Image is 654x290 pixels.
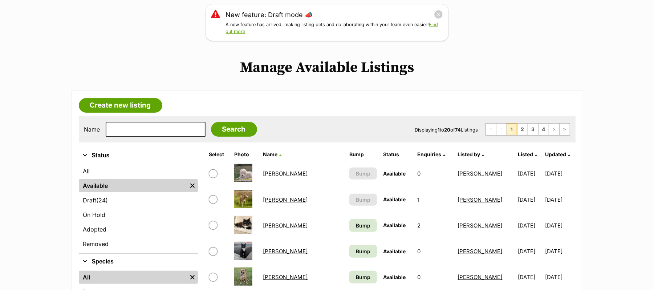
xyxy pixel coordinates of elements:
[79,257,198,266] button: Species
[434,10,443,19] button: close
[211,122,257,137] input: Search
[518,151,533,157] span: Listed
[507,124,517,135] span: Page 1
[528,124,538,135] a: Page 3
[263,151,278,157] span: Name
[381,149,414,160] th: Status
[486,123,570,136] nav: Pagination
[438,127,440,133] strong: 1
[458,222,503,229] a: [PERSON_NAME]
[539,124,549,135] a: Page 4
[79,194,198,207] a: Draft
[356,196,370,204] span: Bump
[545,213,574,238] td: [DATE]
[349,194,377,206] button: Bump
[226,10,313,20] a: New feature: Draft mode 📣
[515,239,544,264] td: [DATE]
[444,127,451,133] strong: 20
[187,179,198,192] a: Remove filter
[515,161,544,186] td: [DATE]
[560,124,570,135] a: Last page
[226,21,443,35] p: A new feature has arrived, making listing pets and collaborating within your team even easier!
[84,126,100,133] label: Name
[383,170,406,177] span: Available
[231,149,260,160] th: Photo
[496,124,507,135] span: Previous page
[79,271,187,284] a: All
[79,223,198,236] a: Adopted
[356,170,370,177] span: Bump
[79,151,198,160] button: Status
[515,265,544,290] td: [DATE]
[79,179,187,192] a: Available
[263,170,308,177] a: [PERSON_NAME]
[518,151,537,157] a: Listed
[79,208,198,221] a: On Hold
[263,274,308,281] a: [PERSON_NAME]
[458,151,484,157] a: Listed by
[414,187,454,212] td: 1
[187,271,198,284] a: Remove filter
[349,168,377,180] button: Bump
[517,124,528,135] a: Page 2
[97,196,108,205] span: (24)
[349,271,377,283] a: Bump
[417,151,445,157] a: Enquiries
[234,267,252,286] img: Archie
[79,237,198,250] a: Removed
[545,151,570,157] a: Updated
[486,124,496,135] span: First page
[263,248,308,255] a: [PERSON_NAME]
[263,196,308,203] a: [PERSON_NAME]
[349,245,377,258] a: Bump
[356,247,370,255] span: Bump
[458,151,480,157] span: Listed by
[545,239,574,264] td: [DATE]
[458,170,503,177] a: [PERSON_NAME]
[414,265,454,290] td: 0
[455,127,461,133] strong: 74
[414,161,454,186] td: 0
[545,265,574,290] td: [DATE]
[545,187,574,212] td: [DATE]
[458,274,503,281] a: [PERSON_NAME]
[515,187,544,212] td: [DATE]
[383,248,406,254] span: Available
[79,165,198,178] a: All
[226,22,438,34] a: Find out more
[79,163,198,253] div: Status
[415,127,478,133] span: Displaying to of Listings
[263,151,282,157] a: Name
[356,222,370,229] span: Bump
[458,196,503,203] a: [PERSON_NAME]
[79,98,162,113] a: Create new listing
[549,124,559,135] a: Next page
[417,151,441,157] span: translation missing: en.admin.listings.index.attributes.enquiries
[414,213,454,238] td: 2
[458,248,503,255] a: [PERSON_NAME]
[383,222,406,228] span: Available
[545,151,566,157] span: Updated
[263,222,308,229] a: [PERSON_NAME]
[356,273,370,281] span: Bump
[383,196,406,202] span: Available
[515,213,544,238] td: [DATE]
[349,219,377,232] a: Bump
[545,161,574,186] td: [DATE]
[383,274,406,280] span: Available
[346,149,380,160] th: Bump
[206,149,231,160] th: Select
[414,239,454,264] td: 0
